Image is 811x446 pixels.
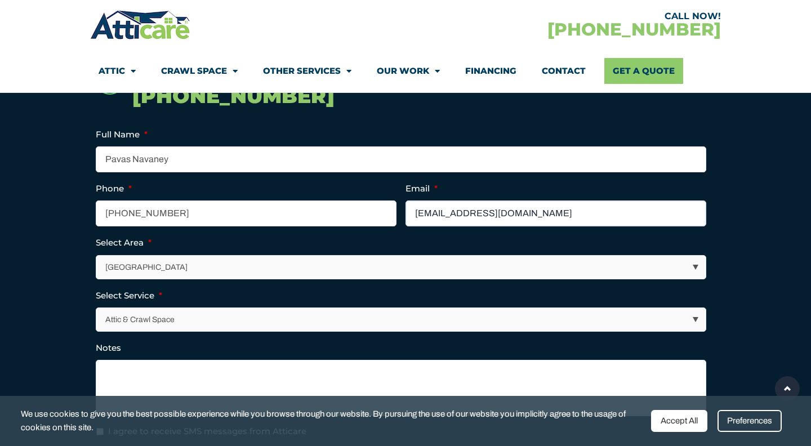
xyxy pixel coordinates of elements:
[465,58,516,84] a: Financing
[263,58,351,84] a: Other Services
[96,290,162,301] label: Select Service
[542,58,586,84] a: Contact
[99,58,712,84] nav: Menu
[161,58,238,84] a: Crawl Space
[96,183,132,194] label: Phone
[651,410,707,432] div: Accept All
[377,58,440,84] a: Our Work
[99,58,136,84] a: Attic
[96,129,148,140] label: Full Name
[405,183,438,194] label: Email
[96,342,121,354] label: Notes
[405,12,721,21] div: CALL NOW!
[718,410,782,432] div: Preferences
[21,407,643,435] span: We use cookies to give you the best possible experience while you browse through our website. By ...
[96,237,151,248] label: Select Area
[604,58,683,84] a: Get A Quote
